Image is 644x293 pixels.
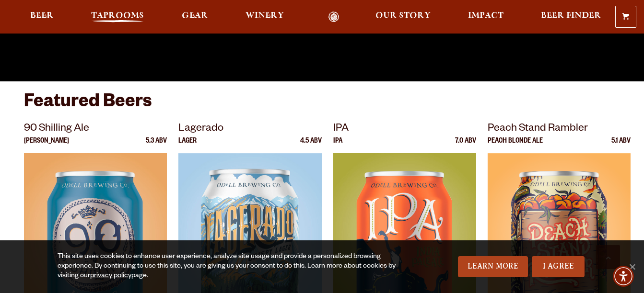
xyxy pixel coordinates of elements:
[24,138,69,153] p: [PERSON_NAME]
[178,121,321,138] p: Lagerado
[611,138,631,153] p: 5.1 ABV
[300,138,322,153] p: 4.5 ABV
[316,11,352,23] a: Odell Home
[24,121,167,138] p: 90 Shilling Ale
[91,12,144,20] span: Taprooms
[462,11,510,23] a: Impact
[532,256,585,277] a: I Agree
[90,272,131,280] a: privacy policy
[182,12,208,20] span: Gear
[488,138,543,153] p: Peach Blonde Ale
[30,12,54,20] span: Beer
[24,11,60,23] a: Beer
[178,138,197,153] p: Lager
[468,12,503,20] span: Impact
[85,11,150,23] a: Taprooms
[239,11,290,23] a: Winery
[246,12,284,20] span: Winery
[613,266,634,287] div: Accessibility Menu
[488,121,631,138] p: Peach Stand Rambler
[375,12,431,20] span: Our Story
[176,11,214,23] a: Gear
[58,252,415,281] div: This site uses cookies to enhance user experience, analyze site usage and provide a personalized ...
[333,138,342,153] p: IPA
[24,91,620,120] h3: Featured Beers
[535,11,608,23] a: Beer Finder
[541,12,601,20] span: Beer Finder
[333,121,476,138] p: IPA
[455,138,476,153] p: 7.0 ABV
[146,138,167,153] p: 5.3 ABV
[458,256,528,277] a: Learn More
[369,11,437,23] a: Our Story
